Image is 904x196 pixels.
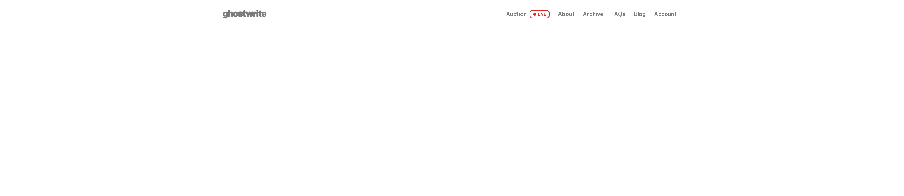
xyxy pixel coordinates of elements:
a: FAQs [611,11,625,17]
a: About [558,11,574,17]
a: Blog [634,11,646,17]
span: LIVE [530,10,550,18]
a: Auction LIVE [506,10,550,18]
a: Account [654,11,677,17]
span: Auction [506,11,527,17]
a: Archive [583,11,603,17]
